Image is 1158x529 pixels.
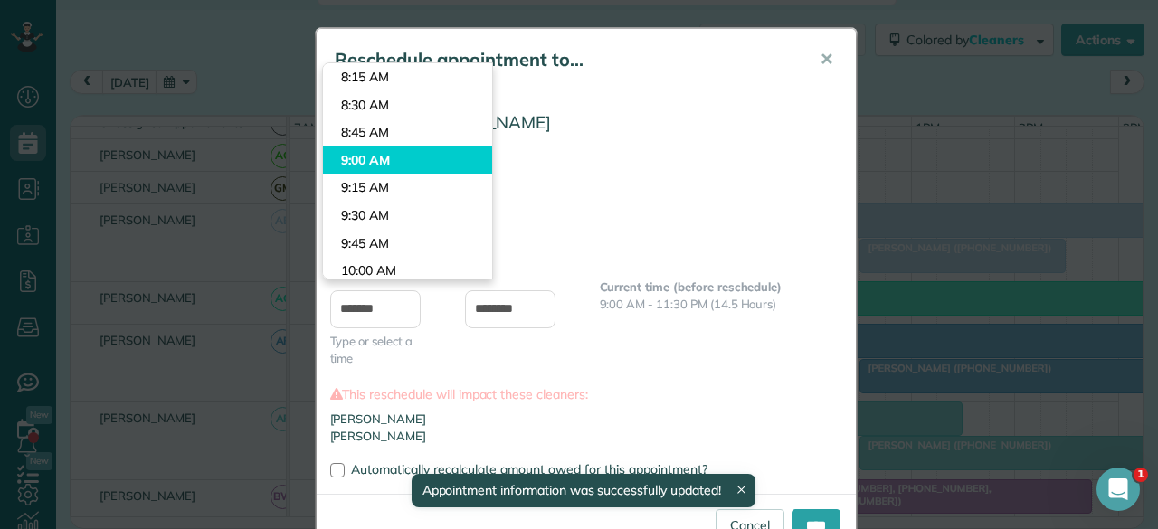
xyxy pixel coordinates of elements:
[323,118,492,146] li: 8:45 AM
[323,146,492,175] li: 9:00 AM
[335,47,794,72] h5: Reschedule appointment to...
[323,257,492,285] li: 10:00 AM
[323,230,492,258] li: 9:45 AM
[330,428,842,445] li: [PERSON_NAME]
[600,279,783,294] b: Current time (before reschedule)
[330,113,842,132] h4: Customer: [PERSON_NAME]
[330,230,842,247] span: Current Date: [DATE]
[323,202,492,230] li: 9:30 AM
[323,91,492,119] li: 8:30 AM
[1096,468,1140,511] iframe: Intercom live chat
[351,461,707,477] span: Automatically recalculate amount owed for this appointment?
[323,63,492,91] li: 8:15 AM
[330,411,842,428] li: [PERSON_NAME]
[820,49,833,70] span: ✕
[330,333,438,367] span: Type or select a time
[1134,468,1148,482] span: 1
[411,474,755,507] div: Appointment information was successfully updated!
[323,174,492,202] li: 9:15 AM
[330,385,842,403] label: This reschedule will impact these cleaners:
[600,296,842,313] p: 9:00 AM - 11:30 PM (14.5 Hours)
